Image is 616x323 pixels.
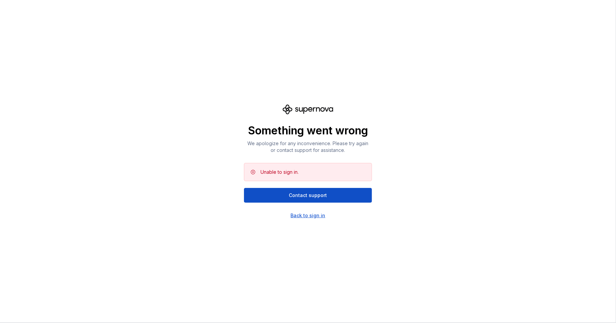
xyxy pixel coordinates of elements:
a: Back to sign in [291,212,326,219]
span: Contact support [289,192,327,199]
div: Unable to sign in. [260,169,299,175]
p: Something went wrong [244,124,372,137]
button: Contact support [244,188,372,203]
p: We apologize for any inconvenience. Please try again or contact support for assistance. [244,140,372,154]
